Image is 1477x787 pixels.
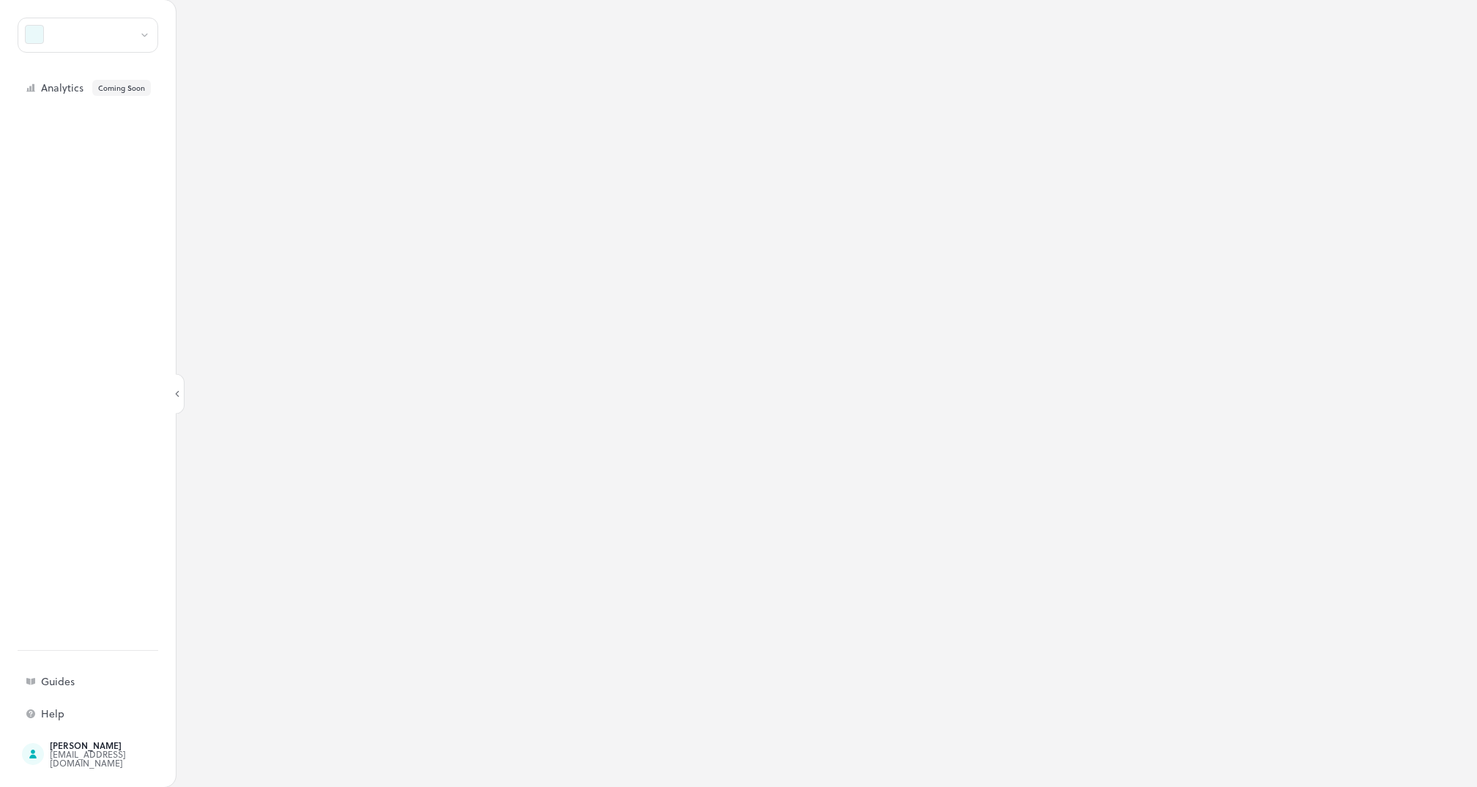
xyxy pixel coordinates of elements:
[50,750,187,767] div: [EMAIL_ADDRESS][DOMAIN_NAME]
[41,709,187,719] div: Help
[50,741,187,750] div: [PERSON_NAME]
[41,676,187,687] div: Guides
[92,80,151,96] div: Coming Soon
[41,80,187,96] div: Analytics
